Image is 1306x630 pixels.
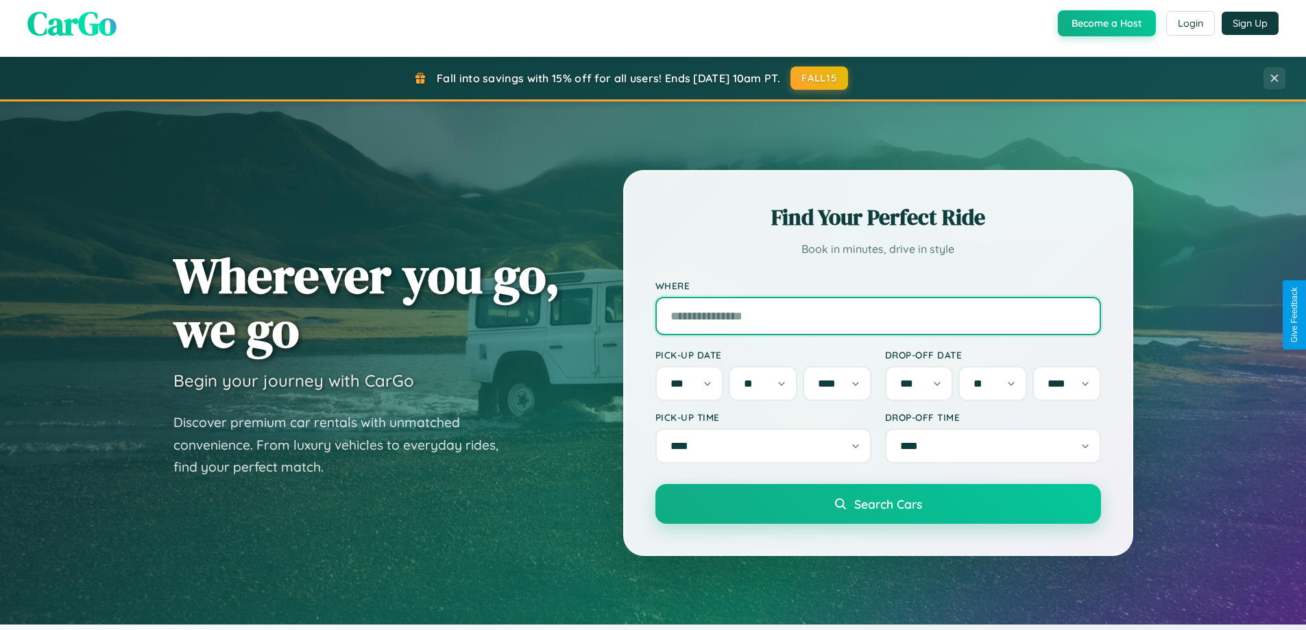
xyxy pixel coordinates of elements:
h1: Wherever you go, we go [173,248,560,356]
label: Pick-up Date [655,349,871,361]
h2: Find Your Perfect Ride [655,202,1101,232]
span: Fall into savings with 15% off for all users! Ends [DATE] 10am PT. [437,71,780,85]
h3: Begin your journey with CarGo [173,370,414,391]
button: FALL15 [790,66,848,90]
button: Sign Up [1222,12,1279,35]
p: Discover premium car rentals with unmatched convenience. From luxury vehicles to everyday rides, ... [173,411,516,478]
button: Become a Host [1058,10,1156,36]
label: Drop-off Time [885,411,1101,423]
p: Book in minutes, drive in style [655,239,1101,259]
label: Drop-off Date [885,349,1101,361]
span: Search Cars [854,496,922,511]
span: CarGo [27,1,117,46]
label: Where [655,280,1101,291]
button: Login [1166,11,1215,36]
label: Pick-up Time [655,411,871,423]
div: Give Feedback [1290,287,1299,343]
button: Search Cars [655,484,1101,524]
